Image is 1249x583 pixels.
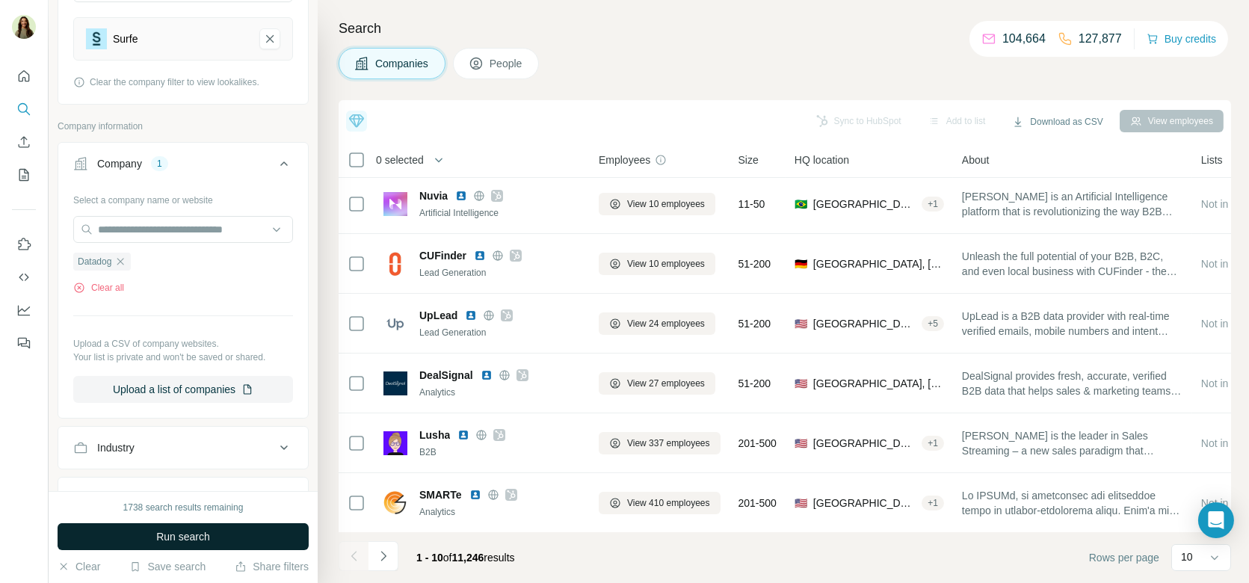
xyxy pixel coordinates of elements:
[419,326,581,339] div: Lead Generation
[599,492,721,514] button: View 410 employees
[151,157,168,170] div: 1
[97,440,135,455] div: Industry
[813,376,944,391] span: [GEOGRAPHIC_DATA], [US_STATE]
[627,197,705,211] span: View 10 employees
[599,432,721,454] button: View 337 employees
[1089,550,1159,565] span: Rows per page
[419,386,581,399] div: Analytics
[813,256,944,271] span: [GEOGRAPHIC_DATA], [GEOGRAPHIC_DATA]
[12,330,36,357] button: Feedback
[383,371,407,395] img: Logo of DealSignal
[795,197,807,212] span: 🇧🇷
[599,312,715,335] button: View 24 employees
[795,256,807,271] span: 🇩🇪
[58,559,100,574] button: Clear
[339,18,1231,39] h4: Search
[12,129,36,155] button: Enrich CSV
[123,501,244,514] div: 1738 search results remaining
[416,552,443,564] span: 1 - 10
[922,496,944,510] div: + 1
[73,376,293,403] button: Upload a list of companies
[795,496,807,510] span: 🇺🇸
[1002,30,1046,48] p: 104,664
[58,430,308,466] button: Industry
[12,15,36,39] img: Avatar
[368,541,398,571] button: Navigate to next page
[1181,549,1193,564] p: 10
[12,96,36,123] button: Search
[12,264,36,291] button: Use Surfe API
[962,189,1183,219] span: [PERSON_NAME] is an Artificial Intelligence platform that is revolutionizing the way B2B sales ar...
[58,523,309,550] button: Run search
[922,197,944,211] div: + 1
[738,256,771,271] span: 51-200
[73,281,124,294] button: Clear all
[599,253,715,275] button: View 10 employees
[383,312,407,336] img: Logo of UpLead
[416,552,515,564] span: results
[627,437,710,450] span: View 337 employees
[1079,30,1122,48] p: 127,877
[156,529,210,544] span: Run search
[813,316,916,331] span: [GEOGRAPHIC_DATA], [US_STATE]
[78,255,111,268] span: Datadog
[419,505,581,519] div: Analytics
[12,297,36,324] button: Dashboard
[259,28,280,49] button: Surfe-remove-button
[12,63,36,90] button: Quick start
[465,309,477,321] img: LinkedIn logo
[73,351,293,364] p: Your list is private and won't be saved or shared.
[795,376,807,391] span: 🇺🇸
[481,369,493,381] img: LinkedIn logo
[962,488,1183,518] span: Lo IPSUMd, si ametconsec adi elitseddoe tempo in utlabor-etdolorema aliqu. Enim'a min ve'qu nostr...
[1198,502,1234,538] div: Open Intercom Messenger
[383,491,407,515] img: Logo of SMARTe
[922,437,944,450] div: + 1
[90,75,259,89] span: Clear the company filter to view lookalikes.
[97,156,142,171] div: Company
[73,337,293,351] p: Upload a CSV of company websites.
[738,376,771,391] span: 51-200
[12,231,36,258] button: Use Surfe on LinkedIn
[1201,152,1223,167] span: Lists
[113,31,138,46] div: Surfe
[962,152,990,167] span: About
[599,152,650,167] span: Employees
[813,436,916,451] span: [GEOGRAPHIC_DATA], [US_STATE]
[419,308,457,323] span: UpLead
[738,436,777,451] span: 201-500
[795,152,849,167] span: HQ location
[813,197,916,212] span: [GEOGRAPHIC_DATA], [GEOGRAPHIC_DATA]
[375,56,430,71] span: Companies
[1002,111,1113,133] button: Download as CSV
[813,496,916,510] span: [GEOGRAPHIC_DATA], [US_STATE]
[1147,28,1216,49] button: Buy credits
[962,249,1183,279] span: Unleash the full potential of your B2B, B2C, and even local business with CUFinder - the all-in-o...
[738,152,759,167] span: Size
[419,248,466,263] span: CUFinder
[962,428,1183,458] span: [PERSON_NAME] is the leader in Sales Streaming – a new sales paradigm that streams top leads stra...
[129,559,206,574] button: Save search
[469,489,481,501] img: LinkedIn logo
[443,552,452,564] span: of
[795,436,807,451] span: 🇺🇸
[962,309,1183,339] span: UpLead is a B2B data provider with real-time verified emails, mobile numbers and intent data. Get...
[419,487,462,502] span: SMARTe
[419,445,581,459] div: B2B
[457,429,469,441] img: LinkedIn logo
[86,28,107,49] img: Surfe-logo
[627,317,705,330] span: View 24 employees
[419,428,450,442] span: Lusha
[599,372,715,395] button: View 27 employees
[599,193,715,215] button: View 10 employees
[922,317,944,330] div: + 5
[235,559,309,574] button: Share filters
[419,266,581,280] div: Lead Generation
[738,197,765,212] span: 11-50
[383,431,407,455] img: Logo of Lusha
[962,368,1183,398] span: DealSignal provides fresh, accurate, verified B2B data that helps sales & marketing teams maximiz...
[627,496,710,510] span: View 410 employees
[419,188,448,203] span: Nuvia
[73,188,293,207] div: Select a company name or website
[419,368,473,383] span: DealSignal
